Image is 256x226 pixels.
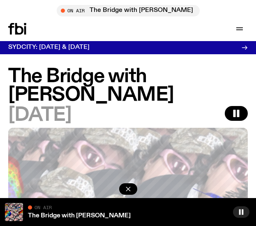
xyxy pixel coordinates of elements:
[35,205,52,210] span: On Air
[57,5,200,16] button: On AirThe Bridge with [PERSON_NAME]
[28,212,131,219] a: The Bridge with [PERSON_NAME]
[8,106,71,125] span: [DATE]
[8,44,90,51] h3: SYDCITY: [DATE] & [DATE]
[8,67,248,104] h1: The Bridge with [PERSON_NAME]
